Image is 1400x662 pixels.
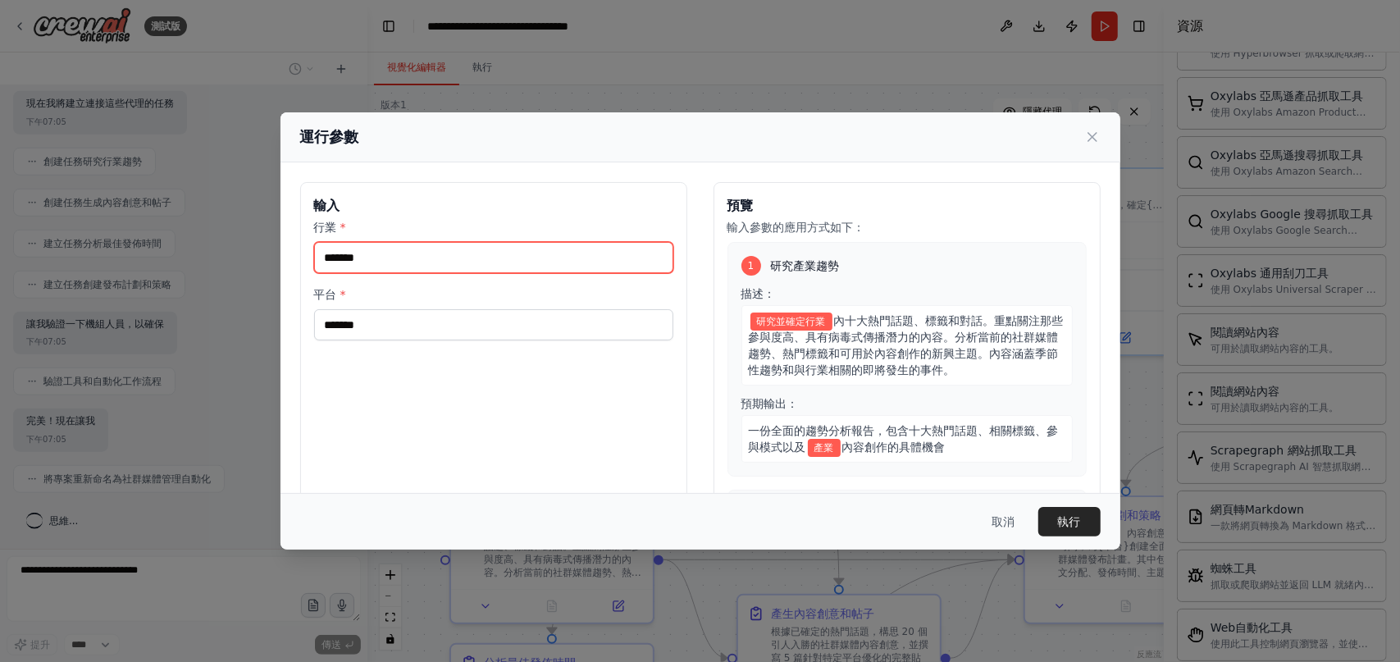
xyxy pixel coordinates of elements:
font: 研究產業趨勢 [771,259,840,272]
font: 平台 [314,288,337,301]
font: 內十大熱門話題、標籤和對話 [834,314,983,327]
font: 1 [748,260,755,272]
font: 內容創作的具體機會 [842,441,946,454]
button: 執行 [1038,507,1101,536]
font: 一份全面的趨勢分析報告，包含十大熱門話題、相關標籤、參與模式以及 [749,424,1059,454]
font: 預覽 [727,198,754,213]
font: 行業 [314,221,337,234]
font: 取消 [992,515,1015,528]
font: 輸入參數的應用方式如下： [727,221,865,234]
font: 預期輸出： [741,397,799,410]
font: 描述： [741,287,776,300]
font: 研究並確定行業 [757,316,826,327]
font: 輸入 [314,198,340,213]
font: 運行參數 [300,128,359,145]
span: 變數：行業 [750,313,832,331]
button: 取消 [979,507,1028,536]
font: 產業 [814,442,834,454]
span: 變數：行業 [808,439,841,457]
font: 執行 [1058,515,1081,528]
